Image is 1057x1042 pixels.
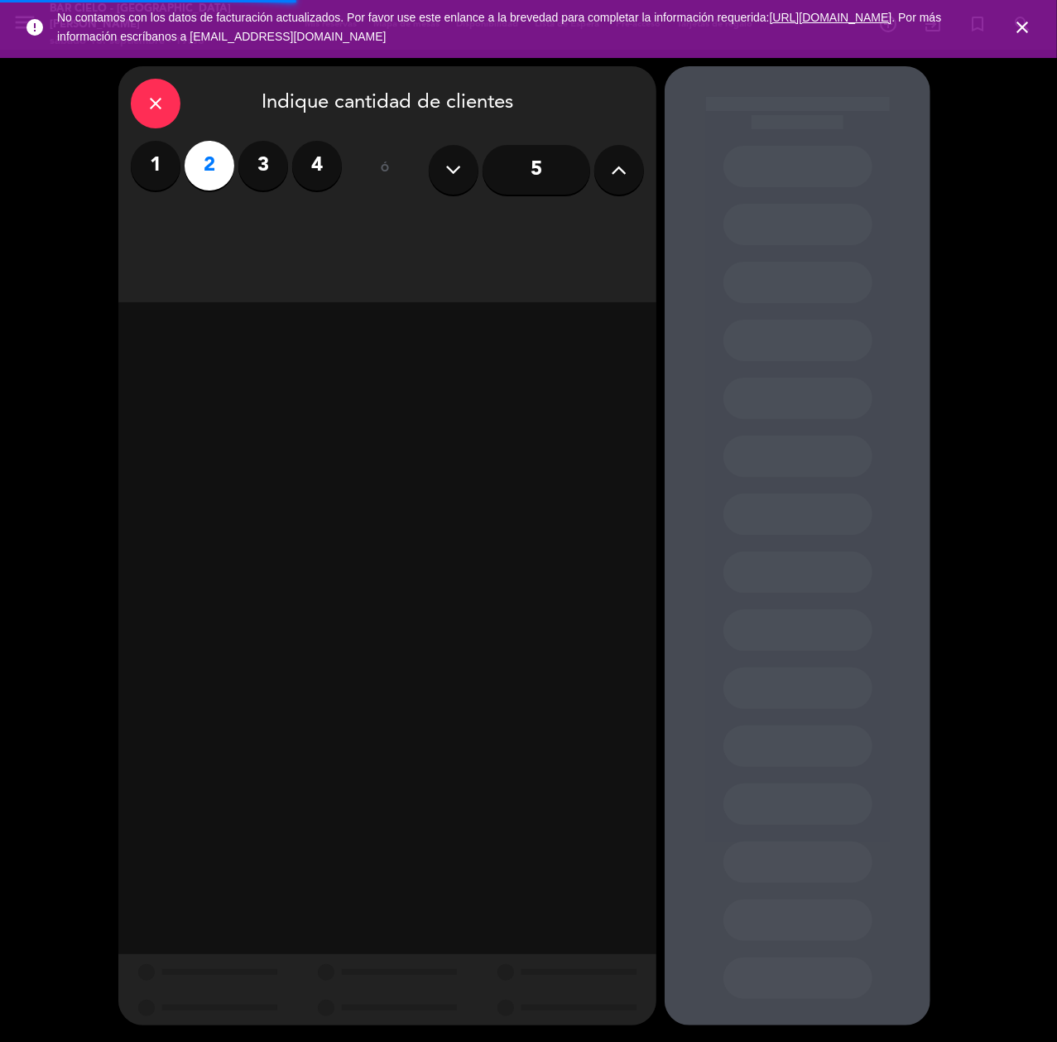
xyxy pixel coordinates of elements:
div: Indique cantidad de clientes [131,79,644,128]
span: No contamos con los datos de facturación actualizados. Por favor use este enlance a la brevedad p... [57,11,941,43]
label: 3 [238,141,288,191]
label: 1 [131,141,180,191]
div: ó [358,141,412,199]
label: 4 [292,141,342,191]
i: close [146,94,166,113]
a: [URL][DOMAIN_NAME] [770,11,892,24]
i: error [25,17,45,37]
i: close [1012,17,1032,37]
a: . Por más información escríbanos a [EMAIL_ADDRESS][DOMAIN_NAME] [57,11,941,43]
label: 2 [185,141,234,191]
